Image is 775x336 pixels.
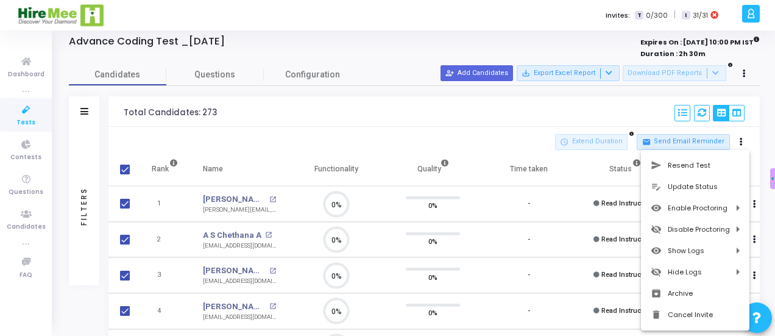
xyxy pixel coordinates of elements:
mat-icon: archive [651,288,663,300]
mat-icon: visibility [651,202,663,215]
mat-icon: delete [651,309,663,321]
button: Enable Proctoring [641,198,749,219]
button: Hide Logs [641,262,749,283]
button: Disable Proctoring [641,219,749,240]
mat-icon: edit_note [651,181,663,193]
mat-icon: visibility_off [651,266,663,279]
button: Update Status [641,176,749,198]
button: Resend Test [641,155,749,176]
mat-icon: visibility [651,245,663,257]
mat-icon: send [651,160,663,172]
button: Show Logs [641,240,749,262]
mat-icon: visibility_off [651,224,663,236]
button: Cancel Invite [641,304,749,326]
button: Archive [641,283,749,304]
